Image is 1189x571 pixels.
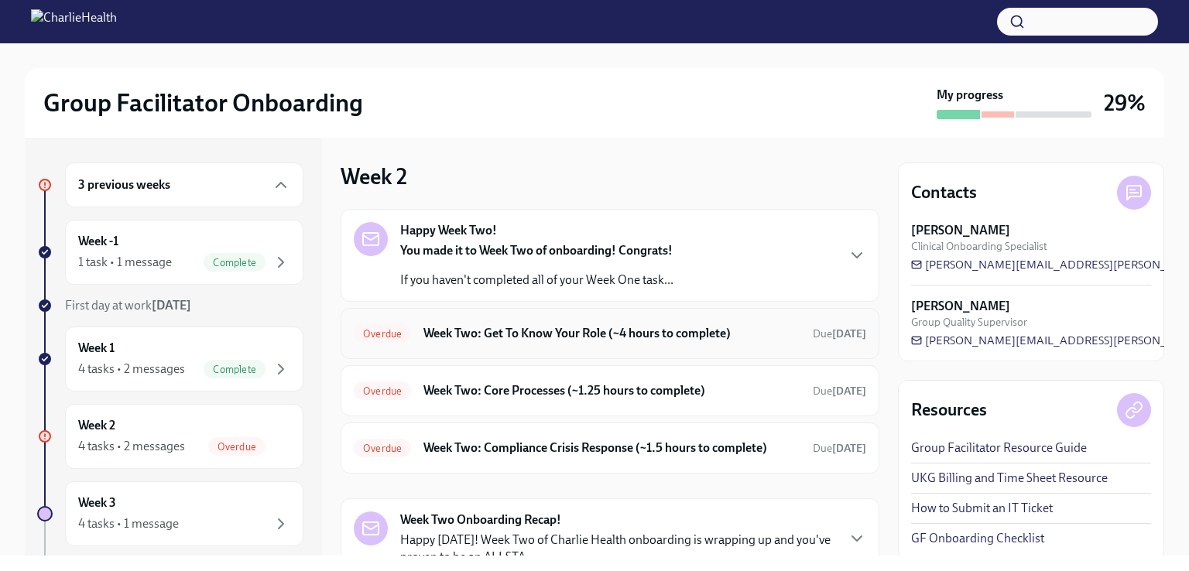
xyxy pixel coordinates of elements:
span: Due [813,442,866,455]
div: 4 tasks • 2 messages [78,438,185,455]
span: Overdue [354,443,411,454]
a: Group Facilitator Resource Guide [911,439,1087,456]
strong: [DATE] [152,298,191,313]
h3: Week 2 [341,162,407,190]
span: Clinical Onboarding Specialist [911,239,1047,254]
h6: Week -1 [78,233,118,250]
strong: Week Two Onboarding Recap! [400,511,561,528]
a: Week 34 tasks • 1 message [37,481,303,546]
div: 4 tasks • 1 message [78,515,179,532]
div: 3 previous weeks [65,162,303,207]
h6: Week 1 [78,340,115,357]
span: Group Quality Supervisor [911,315,1027,330]
strong: My progress [937,87,1003,104]
div: 1 task • 1 message [78,254,172,271]
strong: [DATE] [832,327,866,340]
img: CharlieHealth [31,9,117,34]
a: OverdueWeek Two: Compliance Crisis Response (~1.5 hours to complete)Due[DATE] [354,436,866,460]
span: Due [813,327,866,340]
div: 4 tasks • 2 messages [78,361,185,378]
span: September 16th, 2025 08:00 [813,327,866,341]
a: GF Onboarding Checklist [911,530,1044,547]
a: Week 14 tasks • 2 messagesComplete [37,327,303,391]
h6: Week 3 [78,494,116,511]
a: OverdueWeek Two: Core Processes (~1.25 hours to complete)Due[DATE] [354,378,866,403]
strong: [DATE] [832,385,866,398]
h6: Week Two: Get To Know Your Role (~4 hours to complete) [423,325,800,342]
strong: [PERSON_NAME] [911,222,1010,239]
h6: Week Two: Compliance Crisis Response (~1.5 hours to complete) [423,439,800,456]
strong: [PERSON_NAME] [911,298,1010,315]
span: September 16th, 2025 08:00 [813,384,866,398]
a: UKG Billing and Time Sheet Resource [911,470,1108,487]
a: OverdueWeek Two: Get To Know Your Role (~4 hours to complete)Due[DATE] [354,321,866,346]
h2: Group Facilitator Onboarding [43,87,363,118]
span: Complete [204,364,266,375]
a: First day at work[DATE] [37,297,303,314]
a: Week -11 task • 1 messageComplete [37,220,303,285]
h6: Week Two: Core Processes (~1.25 hours to complete) [423,382,800,399]
a: How to Submit an IT Ticket [911,500,1053,517]
strong: Happy Week Two! [400,222,497,239]
a: Week 24 tasks • 2 messagesOverdue [37,404,303,469]
span: Complete [204,257,266,268]
h6: Week 2 [78,417,115,434]
span: Due [813,385,866,398]
p: Happy [DATE]! Week Two of Charlie Health onboarding is wrapping up and you've proven to be an ALL... [400,532,835,566]
h3: 29% [1104,89,1146,117]
h4: Resources [911,398,987,422]
span: Overdue [208,441,266,453]
h6: 3 previous weeks [78,176,170,193]
p: If you haven't completed all of your Week One task... [400,272,673,289]
strong: You made it to Week Two of onboarding! Congrats! [400,243,673,258]
h4: Contacts [911,181,977,204]
span: Overdue [354,385,411,397]
span: First day at work [65,298,191,313]
span: Overdue [354,328,411,340]
span: September 16th, 2025 08:00 [813,441,866,456]
strong: [DATE] [832,442,866,455]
